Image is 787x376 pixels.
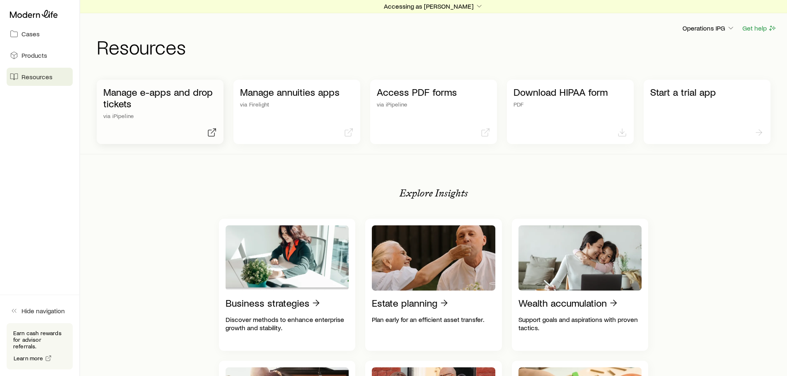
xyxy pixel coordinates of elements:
[219,219,356,351] a: Business strategiesDiscover methods to enhance enterprise growth and stability.
[240,101,354,108] p: via Firelight
[21,73,52,81] span: Resources
[97,37,777,57] h1: Resources
[240,86,354,98] p: Manage annuities apps
[226,315,349,332] p: Discover methods to enhance enterprise growth and stability.
[514,101,627,108] p: PDF
[742,24,777,33] button: Get help
[7,323,73,369] div: Earn cash rewards for advisor referrals.Learn more
[21,30,40,38] span: Cases
[365,219,502,351] a: Estate planningPlan early for an efficient asset transfer.
[7,46,73,64] a: Products
[226,297,309,309] p: Business strategies
[650,86,764,98] p: Start a trial app
[507,80,634,144] a: Download HIPAA formPDF
[682,24,735,32] p: Operations IPG
[372,225,495,291] img: Estate planning
[372,315,495,324] p: Plan early for an efficient asset transfer.
[103,113,217,119] p: via iPipeline
[372,297,437,309] p: Estate planning
[21,51,47,59] span: Products
[103,86,217,109] p: Manage e-apps and drop tickets
[226,225,349,291] img: Business strategies
[14,355,43,361] span: Learn more
[514,86,627,98] p: Download HIPAA form
[518,297,607,309] p: Wealth accumulation
[377,101,490,108] p: via iPipeline
[399,187,468,199] p: Explore Insights
[512,219,649,351] a: Wealth accumulationSupport goals and aspirations with proven tactics.
[377,86,490,98] p: Access PDF forms
[7,68,73,86] a: Resources
[384,2,483,10] p: Accessing as [PERSON_NAME]
[7,302,73,320] button: Hide navigation
[518,225,642,291] img: Wealth accumulation
[682,24,735,33] button: Operations IPG
[21,307,65,315] span: Hide navigation
[7,25,73,43] a: Cases
[13,330,66,350] p: Earn cash rewards for advisor referrals.
[518,315,642,332] p: Support goals and aspirations with proven tactics.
